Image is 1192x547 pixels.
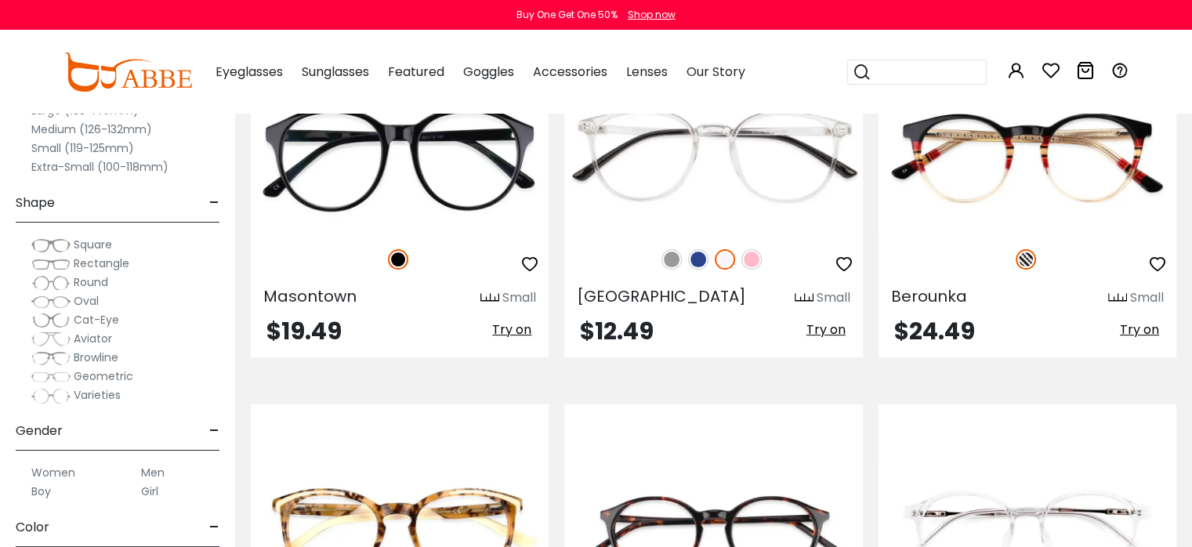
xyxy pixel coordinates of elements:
[388,63,444,81] span: Featured
[31,294,71,310] img: Oval.png
[31,350,71,366] img: Browline.png
[741,249,762,270] img: Pink
[688,249,708,270] img: Blue
[795,292,813,304] img: size ruler
[502,288,536,307] div: Small
[802,320,850,340] button: Try on
[388,249,408,270] img: Black
[16,509,49,546] span: Color
[1130,288,1164,307] div: Small
[661,249,682,270] img: Gray
[31,120,152,139] label: Medium (126-132mm)
[628,8,676,22] div: Shop now
[879,83,1176,232] img: Pattern Berounka - Acetate ,Universal Bridge Fit
[516,8,618,22] div: Buy One Get One 50%
[263,285,357,307] span: Masontown
[74,368,133,384] span: Geometric
[492,321,531,339] span: Try on
[266,314,342,348] span: $19.49
[894,314,975,348] span: $24.49
[74,312,119,328] span: Cat-Eye
[31,313,71,328] img: Cat-Eye.png
[74,387,121,403] span: Varieties
[577,285,746,307] span: [GEOGRAPHIC_DATA]
[209,509,219,546] span: -
[251,83,549,232] img: Black Masontown - Acetate ,Universal Bridge Fit
[1120,321,1159,339] span: Try on
[63,53,192,92] img: abbeglasses.com
[1115,320,1164,340] button: Try on
[31,139,134,158] label: Small (119-125mm)
[74,331,112,346] span: Aviator
[564,83,862,232] img: Translucent Denmark - TR ,Light Weight
[687,63,745,81] span: Our Story
[209,412,219,450] span: -
[31,388,71,404] img: Varieties.png
[715,249,735,270] img: Translucent
[817,288,850,307] div: Small
[31,158,168,176] label: Extra-Small (100-118mm)
[31,463,75,482] label: Women
[216,63,283,81] span: Eyeglasses
[31,237,71,253] img: Square.png
[1108,292,1127,304] img: size ruler
[31,482,51,501] label: Boy
[1016,249,1036,270] img: Pattern
[620,8,676,21] a: Shop now
[31,331,71,347] img: Aviator.png
[141,463,165,482] label: Men
[16,412,63,450] span: Gender
[74,274,108,290] span: Round
[806,321,846,339] span: Try on
[16,184,55,222] span: Shape
[209,184,219,222] span: -
[626,63,668,81] span: Lenses
[580,314,654,348] span: $12.49
[480,292,499,304] img: size ruler
[302,63,369,81] span: Sunglasses
[891,285,967,307] span: Berounka
[31,256,71,272] img: Rectangle.png
[74,350,118,365] span: Browline
[31,369,71,385] img: Geometric.png
[487,320,536,340] button: Try on
[74,237,112,252] span: Square
[74,293,99,309] span: Oval
[463,63,514,81] span: Goggles
[141,482,158,501] label: Girl
[74,255,129,271] span: Rectangle
[31,275,71,291] img: Round.png
[533,63,607,81] span: Accessories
